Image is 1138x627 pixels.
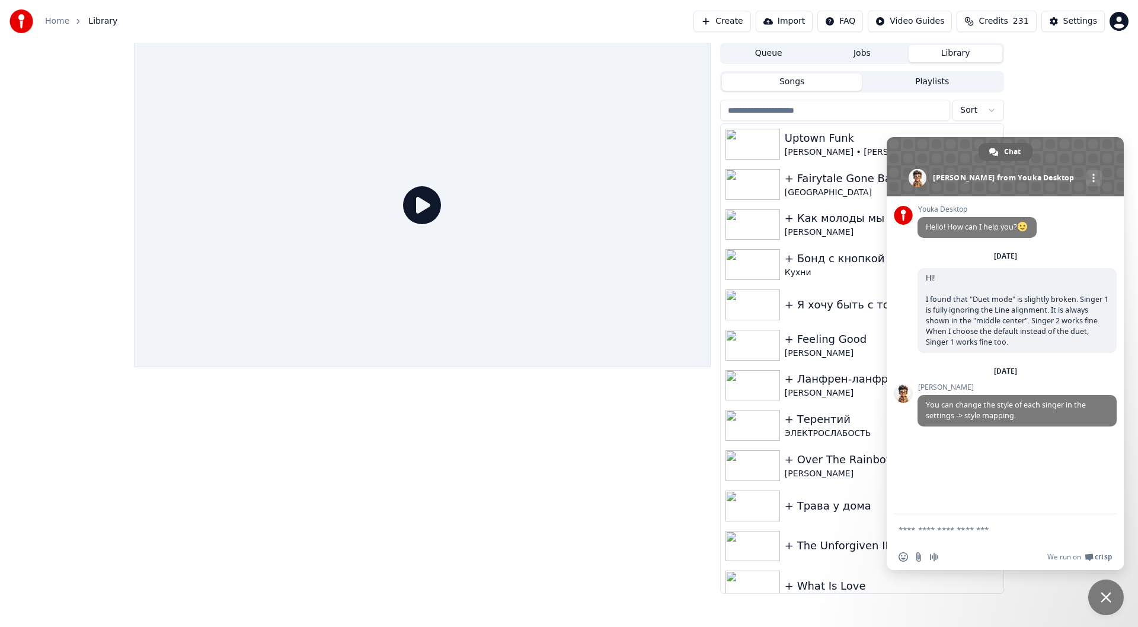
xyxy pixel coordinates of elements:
[45,15,69,27] a: Home
[1047,552,1112,562] a: We run onCrisp
[785,498,999,514] div: + Трава у дома
[868,11,952,32] button: Video Guides
[785,537,999,554] div: + The Unforgiven II
[918,205,1037,214] span: Youka Desktop
[899,524,1086,535] textarea: Compose your message...
[1013,15,1029,27] span: 231
[722,74,862,91] button: Songs
[785,297,999,313] div: + Я хочу быть с тобой
[1095,552,1112,562] span: Crisp
[926,273,1108,347] span: Hi! I found that "Duet mode" is slightly broken. Singer 1 is fully ignoring the Line alignment. I...
[957,11,1036,32] button: Credits231
[785,428,999,440] div: ЭЛЕКТРОСЛАБОСТЬ
[785,578,999,594] div: + What Is Love
[979,143,1032,161] div: Chat
[785,331,999,348] div: + Feeling Good
[785,227,999,238] div: [PERSON_NAME]
[785,348,999,359] div: [PERSON_NAME]
[914,552,923,562] span: Send a file
[1088,580,1124,615] div: Close chat
[88,15,117,27] span: Library
[785,387,999,399] div: [PERSON_NAME]
[785,411,999,428] div: + Терентий
[45,15,117,27] nav: breadcrumb
[926,400,1086,421] span: You can change the style of each singer in the settings -> style mapping.
[1041,11,1105,32] button: Settings
[9,9,33,33] img: youka
[817,11,863,32] button: FAQ
[816,45,909,62] button: Jobs
[785,147,999,158] div: [PERSON_NAME] • [PERSON_NAME]
[785,371,999,387] div: + Ланфрен-ланфра
[979,15,1008,27] span: Credits
[722,45,816,62] button: Queue
[918,383,1117,392] span: [PERSON_NAME]
[1086,170,1102,186] div: More channels
[693,11,751,32] button: Create
[785,468,999,480] div: [PERSON_NAME]
[926,222,1028,232] span: Hello! How can I help you?
[960,104,977,116] span: Sort
[899,552,908,562] span: Insert an emoji
[785,170,999,187] div: + Fairytale Gone Bad
[994,368,1017,375] div: [DATE]
[1063,15,1097,27] div: Settings
[929,552,939,562] span: Audio message
[1047,552,1081,562] span: We run on
[785,267,999,279] div: Кухни
[785,451,999,468] div: + Over The Rainbow / What A Wonderful World
[909,45,1002,62] button: Library
[994,253,1017,260] div: [DATE]
[1004,143,1021,161] span: Chat
[785,130,999,147] div: Uptown Funk
[862,74,1002,91] button: Playlists
[785,210,999,227] div: + Как молоды мы были
[785,250,999,267] div: + Бонд с кнопкой
[756,11,813,32] button: Import
[785,187,999,199] div: [GEOGRAPHIC_DATA]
